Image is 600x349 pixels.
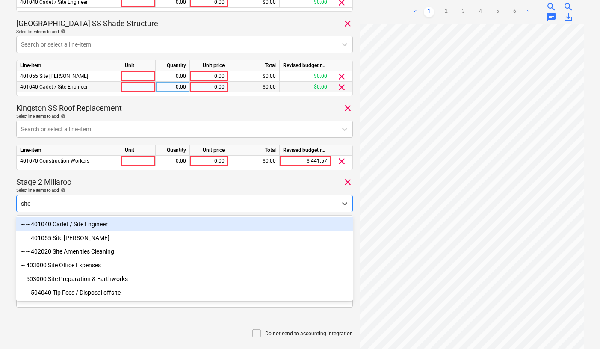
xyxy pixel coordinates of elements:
[16,258,353,272] div: -- 403000 Site Office Expenses
[492,7,502,17] a: Page 5
[280,60,331,71] div: Revised budget remaining
[16,286,353,299] div: -- -- 504040 Tip Fees / Disposal offsite
[546,2,556,12] span: zoom_in
[228,82,280,92] div: $0.00
[156,60,190,71] div: Quantity
[20,158,89,164] span: 401070 Construction Workers
[337,71,347,82] span: clear
[16,217,353,231] div: -- -- 401040 Cadet / Site Engineer
[557,308,600,349] iframe: Chat Widget
[546,12,556,22] span: chat
[228,145,280,156] div: Total
[193,82,225,92] div: 0.00
[343,18,353,29] span: clear
[228,71,280,82] div: $0.00
[16,177,71,187] p: Stage 2 Millaroo
[59,188,66,193] span: help
[280,82,331,92] div: $0.00
[17,60,121,71] div: Line-item
[280,156,331,166] div: $-441.57
[509,7,520,17] a: Page 6
[280,145,331,156] div: Revised budget remaining
[159,82,186,92] div: 0.00
[563,2,573,12] span: zoom_out
[343,177,353,187] span: clear
[16,29,353,34] div: Select line-items to add
[441,7,451,17] a: Page 2
[16,245,353,258] div: -- -- 402020 Site Amenities Cleaning
[280,71,331,82] div: $0.00
[343,103,353,113] span: clear
[16,113,353,119] div: Select line-items to add
[265,330,353,337] p: Do not send to accounting integration
[523,7,533,17] a: Next page
[121,145,156,156] div: Unit
[16,231,353,245] div: -- -- 401055 Site [PERSON_NAME]
[337,156,347,166] span: clear
[20,84,88,90] span: 401040 Cadet / Site Engineer
[121,60,156,71] div: Unit
[159,71,186,82] div: 0.00
[193,71,225,82] div: 0.00
[59,114,66,119] span: help
[20,73,88,79] span: 401055 Site Foreman
[159,156,186,166] div: 0.00
[16,18,158,29] p: [GEOGRAPHIC_DATA] SS Shade Structure
[16,187,353,193] div: Select line-items to add
[475,7,485,17] a: Page 4
[193,156,225,166] div: 0.00
[16,103,122,113] p: Kingston SS Roof Replacement
[190,60,228,71] div: Unit price
[228,60,280,71] div: Total
[228,156,280,166] div: $0.00
[16,231,353,245] div: -- -- 401055 Site Foreman
[190,145,228,156] div: Unit price
[17,145,121,156] div: Line-item
[424,7,434,17] a: Page 1 is your current page
[563,12,573,22] span: save_alt
[458,7,468,17] a: Page 3
[410,7,420,17] a: Previous page
[16,272,353,286] div: -- 503000 Site Preparation & Earthworks
[156,145,190,156] div: Quantity
[337,82,347,92] span: clear
[59,29,66,34] span: help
